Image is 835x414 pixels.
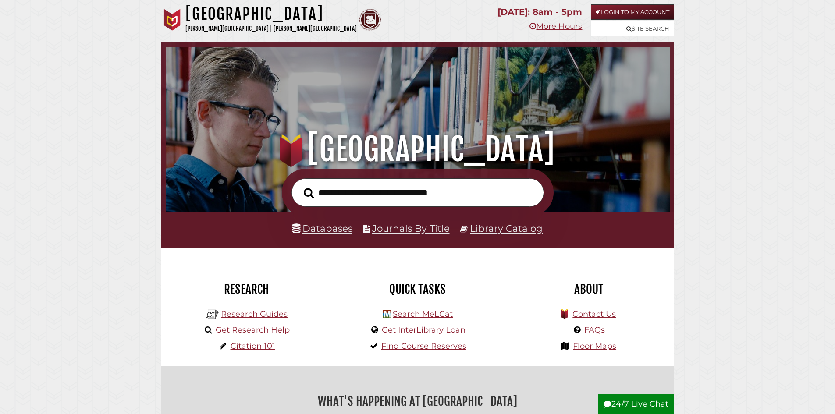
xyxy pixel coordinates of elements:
a: Journals By Title [372,223,450,234]
h1: [GEOGRAPHIC_DATA] [178,130,657,169]
a: Get InterLibrary Loan [382,325,465,335]
img: Hekman Library Logo [206,308,219,321]
h2: Quick Tasks [339,282,497,297]
i: Search [304,188,314,198]
h2: About [510,282,668,297]
button: Search [299,185,318,201]
img: Hekman Library Logo [383,310,391,318]
a: Research Guides [221,309,288,319]
a: More Hours [529,21,582,31]
h1: [GEOGRAPHIC_DATA] [185,4,357,24]
a: Site Search [591,21,674,36]
a: Search MeLCat [393,309,453,319]
a: Databases [292,223,352,234]
a: Citation 101 [231,341,275,351]
a: Library Catalog [470,223,543,234]
h2: What's Happening at [GEOGRAPHIC_DATA] [168,391,668,411]
a: Contact Us [572,309,616,319]
img: Calvin University [161,9,183,31]
a: FAQs [584,325,605,335]
a: Get Research Help [216,325,290,335]
a: Find Course Reserves [381,341,466,351]
p: [PERSON_NAME][GEOGRAPHIC_DATA] | [PERSON_NAME][GEOGRAPHIC_DATA] [185,24,357,34]
a: Login to My Account [591,4,674,20]
h2: Research [168,282,326,297]
p: [DATE]: 8am - 5pm [497,4,582,20]
img: Calvin Theological Seminary [359,9,381,31]
a: Floor Maps [573,341,616,351]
